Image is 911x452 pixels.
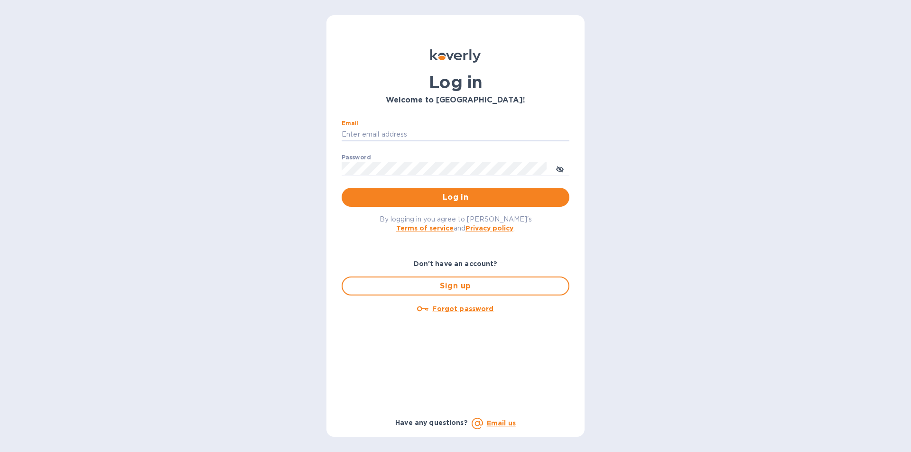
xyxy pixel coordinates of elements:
[342,96,569,105] h3: Welcome to [GEOGRAPHIC_DATA]!
[550,159,569,178] button: toggle password visibility
[414,260,498,268] b: Don't have an account?
[395,419,468,426] b: Have any questions?
[396,224,454,232] a: Terms of service
[350,280,561,292] span: Sign up
[349,192,562,203] span: Log in
[430,49,481,63] img: Koverly
[465,224,513,232] a: Privacy policy
[342,120,358,126] label: Email
[432,305,493,313] u: Forgot password
[487,419,516,427] a: Email us
[342,128,569,142] input: Enter email address
[342,72,569,92] h1: Log in
[342,155,371,160] label: Password
[380,215,532,232] span: By logging in you agree to [PERSON_NAME]'s and .
[342,277,569,295] button: Sign up
[342,188,569,207] button: Log in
